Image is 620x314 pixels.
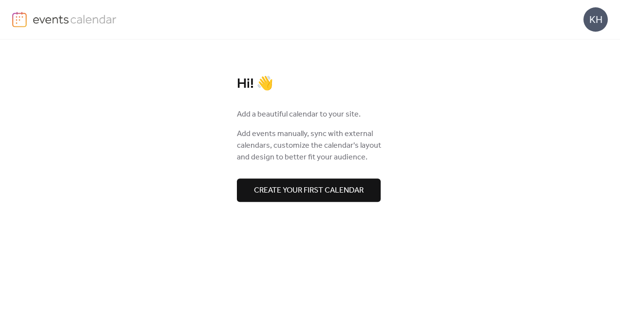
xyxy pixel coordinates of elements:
[237,76,383,93] div: Hi! 👋
[33,12,117,26] img: logo-type
[12,12,27,27] img: logo
[237,109,361,120] span: Add a beautiful calendar to your site.
[237,128,383,163] span: Add events manually, sync with external calendars, customize the calendar's layout and design to ...
[583,7,608,32] div: KH
[254,185,364,196] span: Create your first calendar
[237,178,381,202] button: Create your first calendar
